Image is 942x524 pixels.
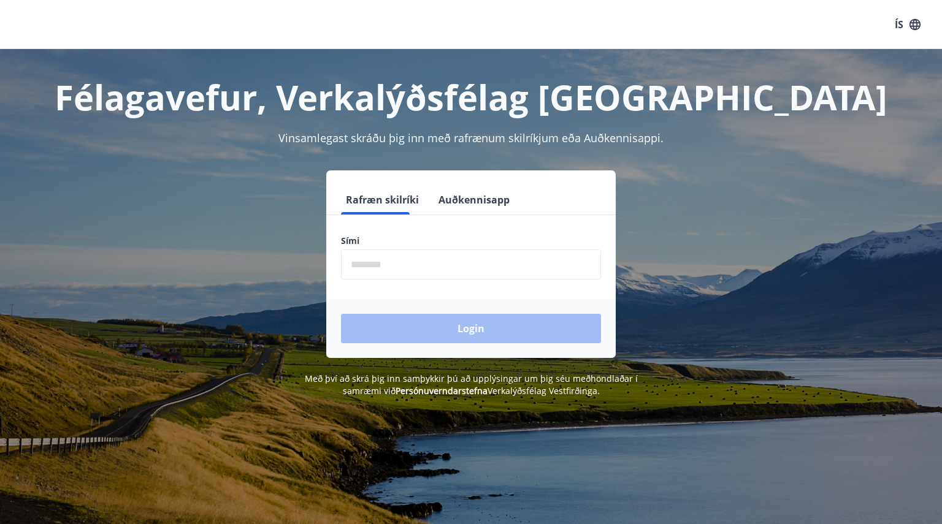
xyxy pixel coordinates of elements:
button: Rafræn skilríki [341,185,424,215]
h1: Félagavefur, Verkalýðsfélag [GEOGRAPHIC_DATA] [44,74,898,120]
label: Sími [341,235,601,247]
span: Með því að skrá þig inn samþykkir þú að upplýsingar um þig séu meðhöndlaðar í samræmi við Verkalý... [305,373,638,397]
a: Persónuverndarstefna [396,385,488,397]
span: Vinsamlegast skráðu þig inn með rafrænum skilríkjum eða Auðkennisappi. [278,131,664,145]
button: Auðkennisapp [434,185,515,215]
button: ÍS [888,13,927,36]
